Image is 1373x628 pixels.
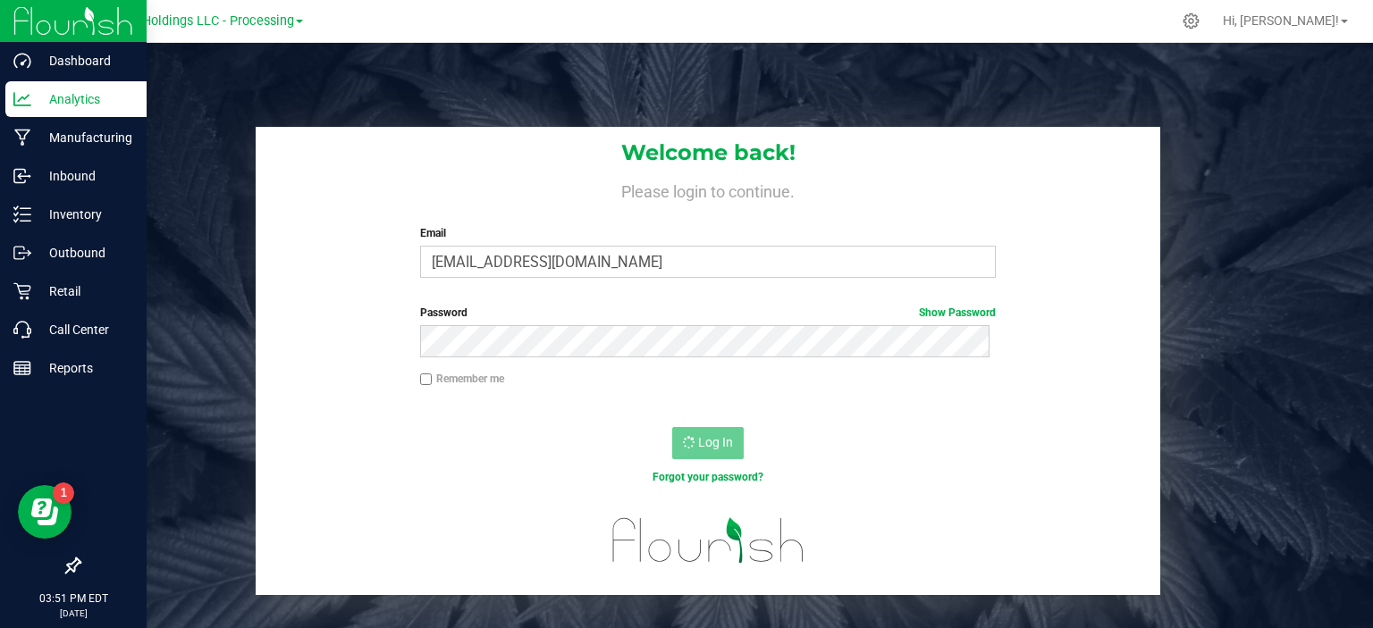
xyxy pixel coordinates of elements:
span: Password [420,306,467,319]
inline-svg: Inbound [13,167,31,185]
p: 03:51 PM EDT [8,590,139,607]
p: Reports [31,357,139,379]
inline-svg: Retail [13,282,31,300]
label: Email [420,225,997,241]
a: Show Password [919,306,996,319]
span: Log In [698,435,733,449]
inline-svg: Analytics [13,90,31,108]
label: Remember me [420,371,504,387]
inline-svg: Outbound [13,244,31,262]
h1: Welcome back! [256,141,1160,164]
span: Hi, [PERSON_NAME]! [1223,13,1339,28]
p: Analytics [31,88,139,110]
p: [DATE] [8,607,139,620]
iframe: Resource center [18,485,72,539]
inline-svg: Dashboard [13,52,31,70]
p: Inventory [31,204,139,225]
p: Retail [31,281,139,302]
p: Outbound [31,242,139,264]
inline-svg: Inventory [13,205,31,223]
p: Call Center [31,319,139,340]
inline-svg: Manufacturing [13,129,31,147]
iframe: Resource center unread badge [53,482,74,504]
h4: Please login to continue. [256,179,1160,200]
p: Manufacturing [31,127,139,148]
inline-svg: Call Center [13,321,31,339]
p: Dashboard [31,50,139,71]
span: Riviera Creek Holdings LLC - Processing [62,13,294,29]
button: Log In [672,427,744,459]
img: flourish_logo.svg [595,504,821,576]
inline-svg: Reports [13,359,31,377]
p: Inbound [31,165,139,187]
input: Remember me [420,373,433,386]
a: Forgot your password? [653,471,763,483]
div: Manage settings [1180,13,1202,29]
